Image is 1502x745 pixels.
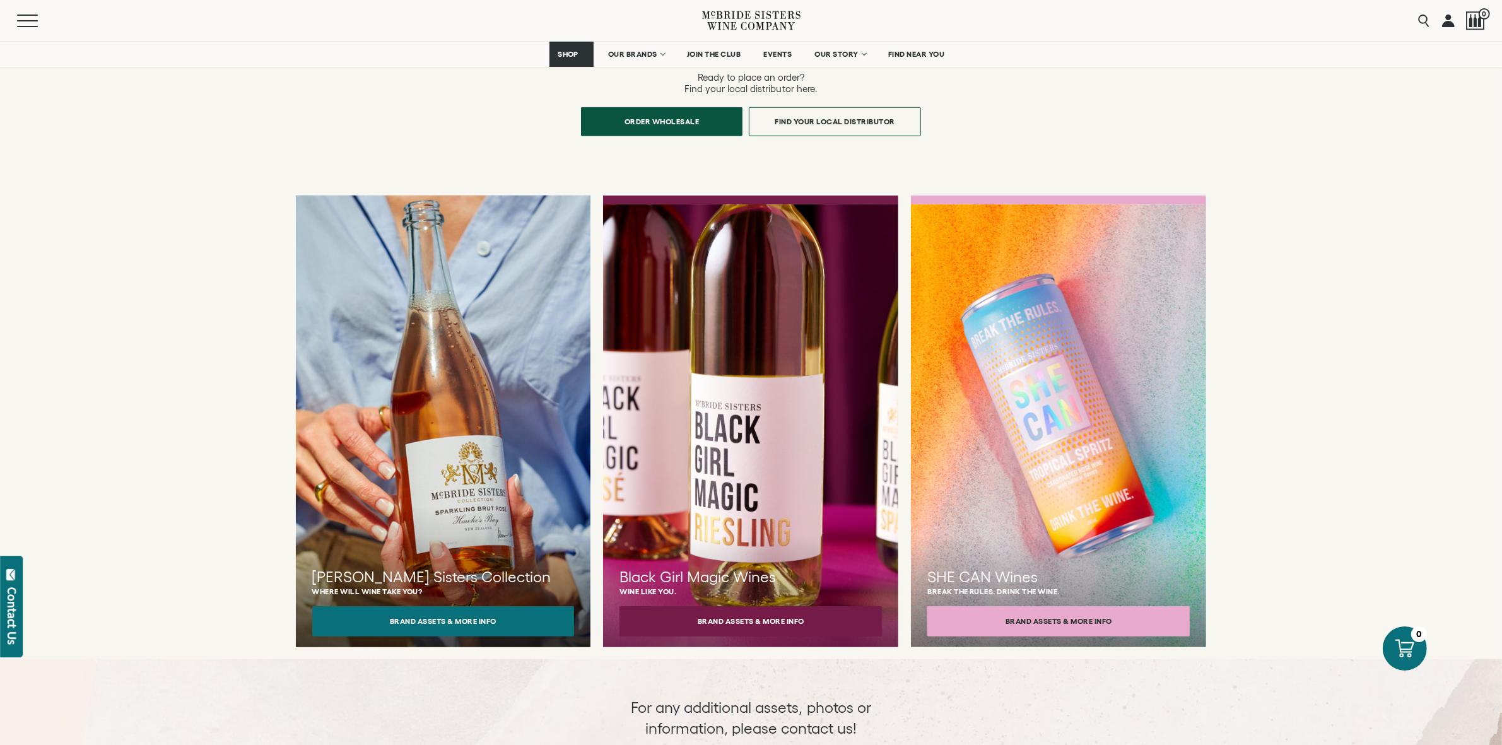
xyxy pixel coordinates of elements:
[619,566,882,588] h3: Black Girl Magic Wines
[806,42,874,67] a: OUR STORY
[687,50,741,59] span: JOIN THE CLUB
[558,50,579,59] span: SHOP
[888,50,945,59] span: FIND NEAR YOU
[1479,8,1490,20] span: 0
[312,566,575,588] h3: [PERSON_NAME] Sisters Collection
[927,606,1190,636] button: Brand Assets & More Info
[297,72,1206,95] p: Ready to place an order? Find your local distributor here.
[6,587,18,645] div: Contact Us
[602,109,722,134] span: Order Wholesale
[312,587,575,595] p: Where will wine take you?
[679,42,749,67] a: JOIN THE CLUB
[1411,626,1427,642] div: 0
[814,50,859,59] span: OUR STORY
[753,109,917,134] span: Find Your Local Distributor
[608,50,657,59] span: OUR BRANDS
[763,50,792,59] span: EVENTS
[927,566,1190,588] h3: SHE CAN Wines
[880,42,953,67] a: FIND NEAR YOU
[911,196,1206,647] a: SHE CAN Wines Break the rules. Drink the wine. Brand Assets & More Info
[581,107,742,136] a: Order Wholesale
[927,587,1190,595] p: Break the rules. Drink the wine.
[600,42,672,67] a: OUR BRANDS
[625,697,877,739] p: For any additional assets, photos or information, please contact us!
[17,15,62,27] button: Mobile Menu Trigger
[312,606,575,636] button: Brand Assets & More Info
[603,196,898,647] a: Black Girl Magic Wines Wine like you. Brand Assets & More Info
[755,42,800,67] a: EVENTS
[549,42,594,67] a: SHOP
[749,107,921,136] a: Find Your Local Distributor
[619,606,882,636] button: Brand Assets & More Info
[619,587,882,595] p: Wine like you.
[296,196,591,647] a: [PERSON_NAME] Sisters Collection Where will wine take you? Brand Assets & More Info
